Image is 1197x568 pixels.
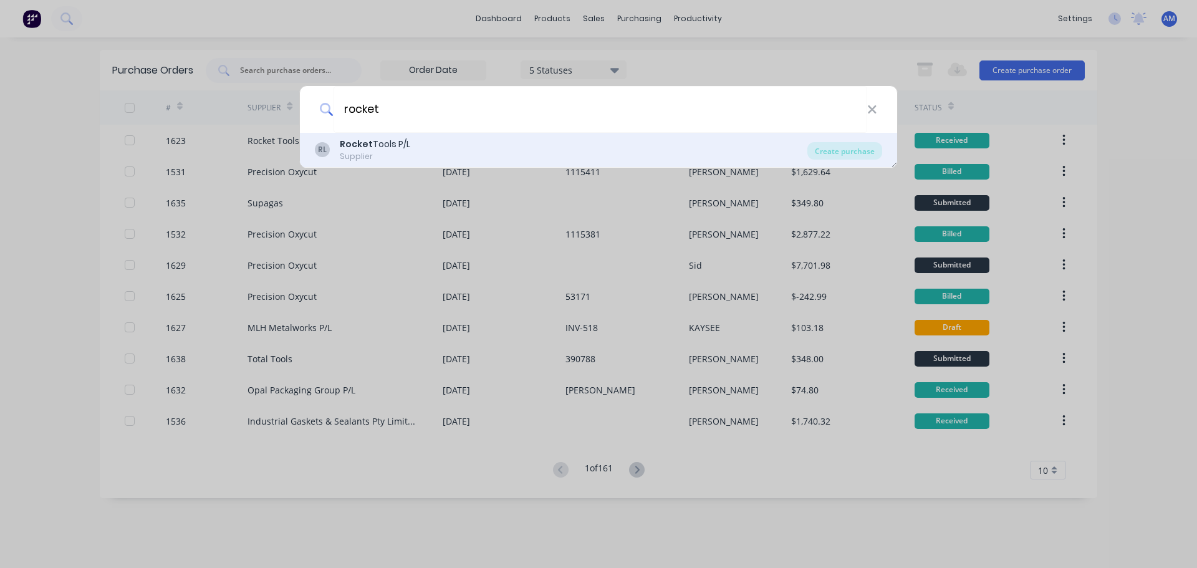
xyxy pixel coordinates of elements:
div: Tools P/L [340,138,410,151]
b: Rocket [340,138,373,150]
input: Enter a supplier name to create a new order... [334,86,867,133]
div: RL [315,142,330,157]
div: Supplier [340,151,410,162]
div: Create purchase [807,142,882,160]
